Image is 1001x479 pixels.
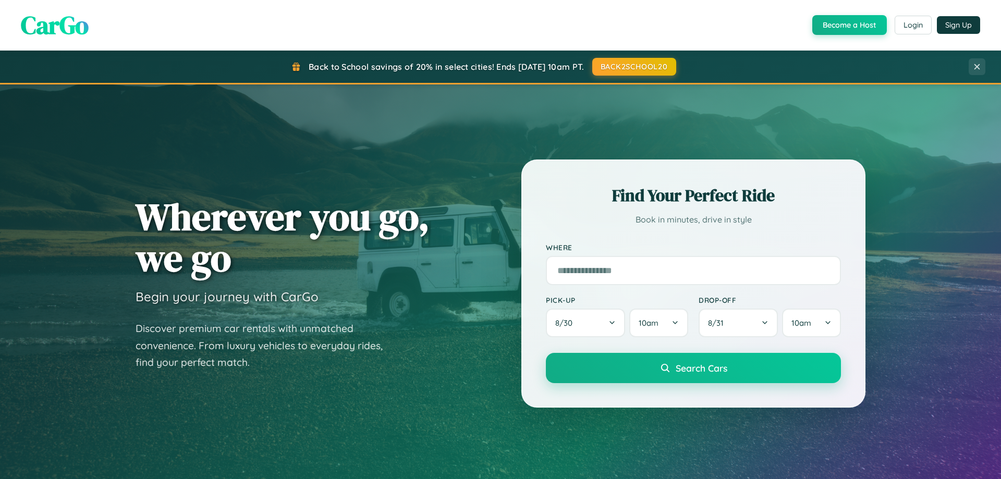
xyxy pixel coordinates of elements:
h3: Begin your journey with CarGo [136,289,319,304]
button: Sign Up [937,16,980,34]
h1: Wherever you go, we go [136,196,430,278]
span: 8 / 30 [555,318,578,328]
span: Back to School savings of 20% in select cities! Ends [DATE] 10am PT. [309,62,584,72]
button: Search Cars [546,353,841,383]
p: Book in minutes, drive in style [546,212,841,227]
button: 8/31 [699,309,778,337]
span: 8 / 31 [708,318,729,328]
button: Login [895,16,932,34]
span: CarGo [21,8,89,42]
label: Where [546,243,841,252]
span: 10am [639,318,658,328]
span: 10am [791,318,811,328]
button: 8/30 [546,309,625,337]
span: Search Cars [676,362,727,374]
button: BACK2SCHOOL20 [592,58,676,76]
label: Pick-up [546,296,688,304]
p: Discover premium car rentals with unmatched convenience. From luxury vehicles to everyday rides, ... [136,320,396,371]
h2: Find Your Perfect Ride [546,184,841,207]
button: 10am [782,309,841,337]
label: Drop-off [699,296,841,304]
button: Become a Host [812,15,887,35]
button: 10am [629,309,688,337]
